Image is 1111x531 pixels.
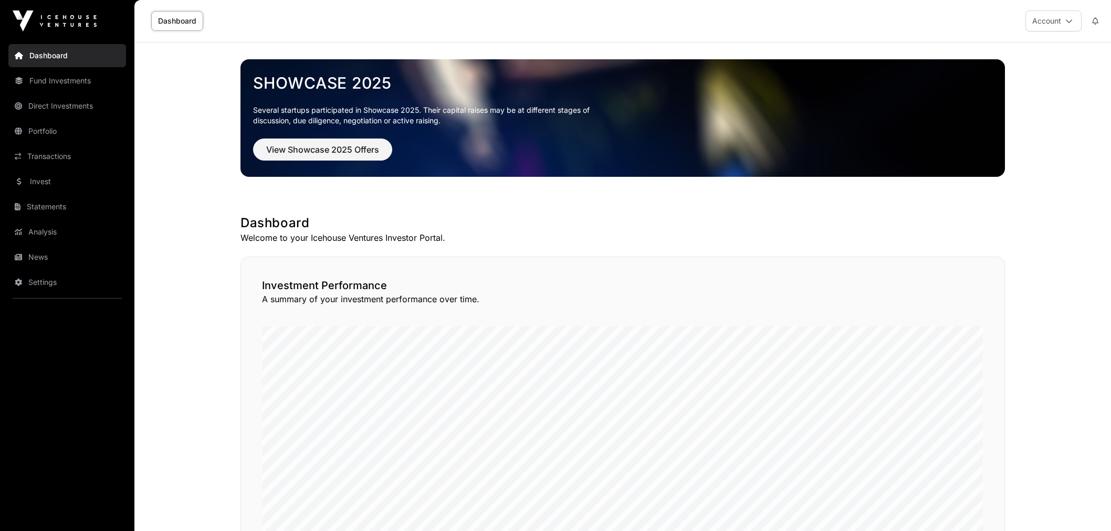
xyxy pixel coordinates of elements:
[8,94,126,118] a: Direct Investments
[8,120,126,143] a: Portfolio
[240,215,1005,231] h1: Dashboard
[8,44,126,67] a: Dashboard
[151,11,203,31] a: Dashboard
[240,231,1005,244] p: Welcome to your Icehouse Ventures Investor Portal.
[253,73,992,92] a: Showcase 2025
[8,220,126,243] a: Analysis
[262,278,983,293] h2: Investment Performance
[253,139,392,161] button: View Showcase 2025 Offers
[8,195,126,218] a: Statements
[13,10,97,31] img: Icehouse Ventures Logo
[8,170,126,193] a: Invest
[8,145,126,168] a: Transactions
[8,271,126,294] a: Settings
[240,59,1005,177] img: Showcase 2025
[1025,10,1082,31] button: Account
[8,69,126,92] a: Fund Investments
[253,105,606,126] p: Several startups participated in Showcase 2025. Their capital raises may be at different stages o...
[8,246,126,269] a: News
[253,149,392,160] a: View Showcase 2025 Offers
[266,143,379,156] span: View Showcase 2025 Offers
[262,293,983,305] p: A summary of your investment performance over time.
